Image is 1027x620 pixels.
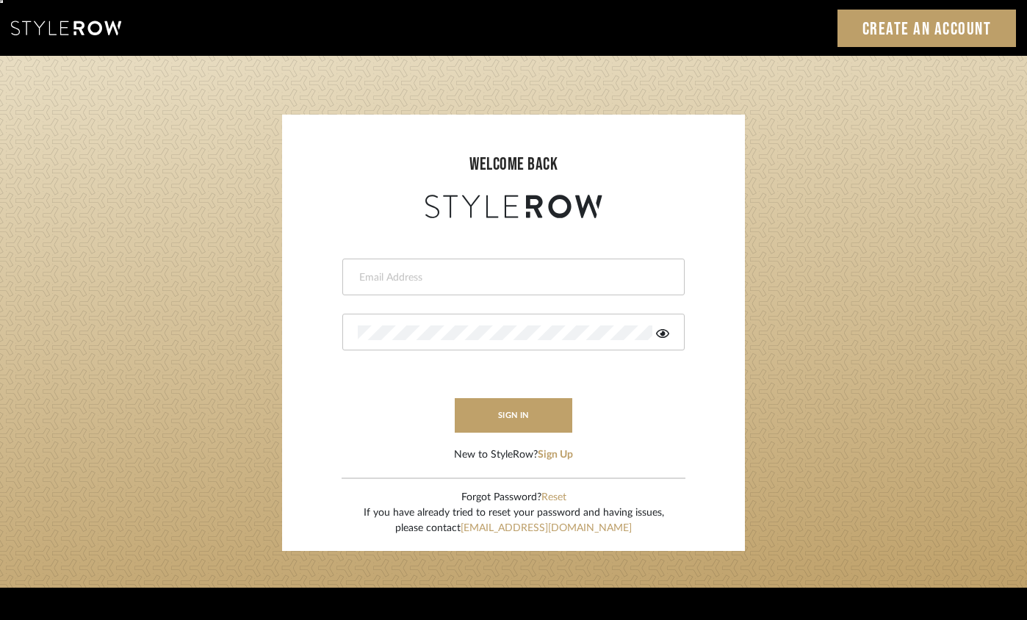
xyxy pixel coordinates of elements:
div: New to StyleRow? [454,447,573,463]
div: welcome back [297,151,730,178]
div: Forgot Password? [364,490,664,505]
button: sign in [455,398,572,433]
input: Email Address [358,270,666,285]
div: If you have already tried to reset your password and having issues, please contact [364,505,664,536]
a: Create an Account [837,10,1017,47]
button: Sign Up [538,447,573,463]
a: [EMAIL_ADDRESS][DOMAIN_NAME] [461,523,632,533]
button: Reset [541,490,566,505]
